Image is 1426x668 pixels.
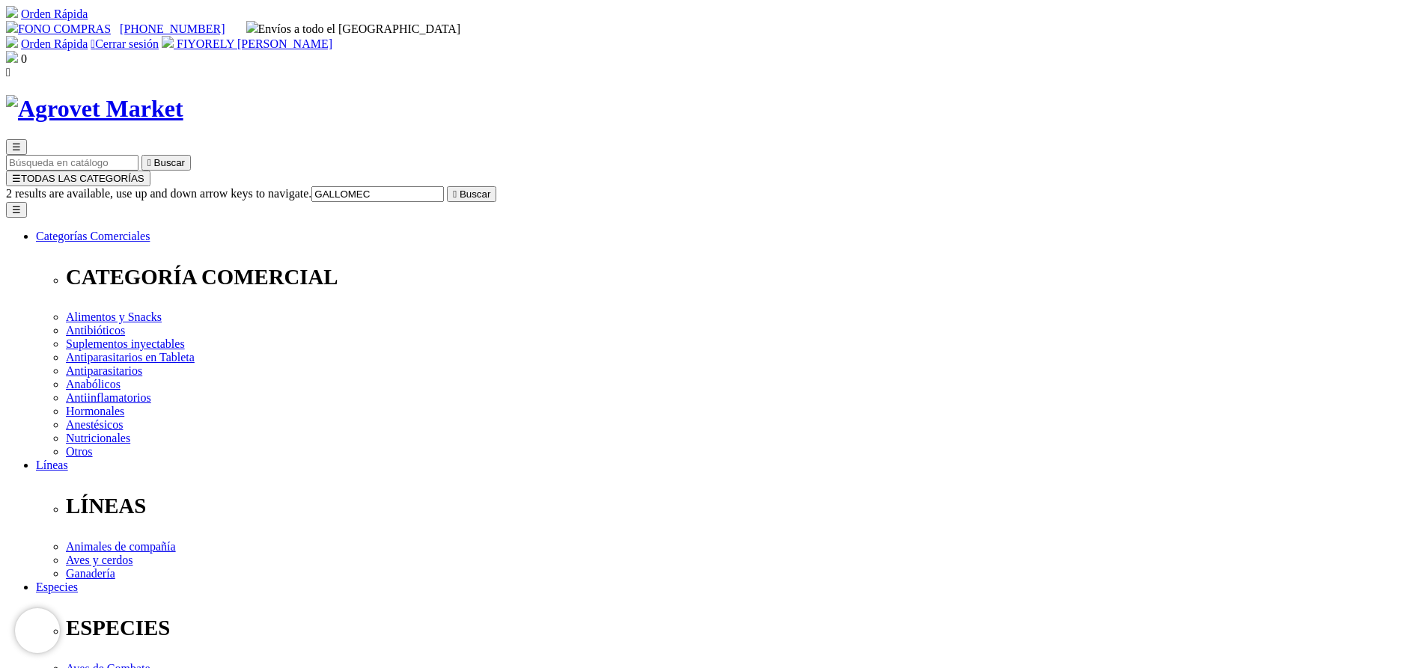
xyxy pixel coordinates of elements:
[66,310,162,323] a: Alimentos y Snacks
[15,608,60,653] iframe: Brevo live chat
[66,554,132,566] a: Aves y cerdos
[66,324,125,337] a: Antibióticos
[147,157,151,168] i: 
[21,52,27,65] span: 0
[21,7,88,20] a: Orden Rápida
[12,173,21,184] span: ☰
[120,22,225,35] a: [PHONE_NUMBER]
[66,418,123,431] a: Anestésicos
[66,445,93,458] a: Otros
[12,141,21,153] span: ☰
[141,155,191,171] button:  Buscar
[311,186,444,202] input: Buscar
[66,364,142,377] a: Antiparasitarios
[6,202,27,218] button: ☰
[6,66,10,79] i: 
[91,37,159,50] a: Cerrar sesión
[66,616,1420,640] p: ESPECIES
[66,351,195,364] a: Antiparasitarios en Tableta
[66,337,185,350] a: Suplementos inyectables
[36,459,68,471] a: Líneas
[6,187,311,200] span: 2 results are available, use up and down arrow keys to navigate.
[36,230,150,242] a: Categorías Comerciales
[447,186,496,202] button:  Buscar
[177,37,332,50] span: FIYORELY [PERSON_NAME]
[36,580,78,593] a: Especies
[66,405,124,417] a: Hormonales
[6,6,18,18] img: shopping-cart.svg
[6,139,27,155] button: ☰
[66,432,130,444] a: Nutricionales
[162,37,332,50] a: FIYORELY [PERSON_NAME]
[66,265,1420,289] p: CATEGORÍA COMERCIAL
[453,189,457,200] i: 
[66,378,121,390] a: Anabólicos
[246,21,258,33] img: delivery-truck.svg
[6,155,138,171] input: Buscar
[91,37,95,50] i: 
[154,157,185,168] span: Buscar
[66,391,151,404] a: Antiinflamatorios
[6,171,150,186] button: ☰TODAS LAS CATEGORÍAS
[21,37,88,50] a: Orden Rápida
[6,95,183,123] img: Agrovet Market
[6,51,18,63] img: shopping-bag.svg
[66,494,1420,518] p: LÍNEAS
[246,22,461,35] span: Envíos a todo el [GEOGRAPHIC_DATA]
[460,189,490,200] span: Buscar
[66,540,176,553] a: Animales de compañía
[6,21,18,33] img: phone.svg
[66,567,115,580] a: Ganadería
[162,36,174,48] img: user.svg
[6,22,111,35] a: FONO COMPRAS
[6,36,18,48] img: shopping-cart.svg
